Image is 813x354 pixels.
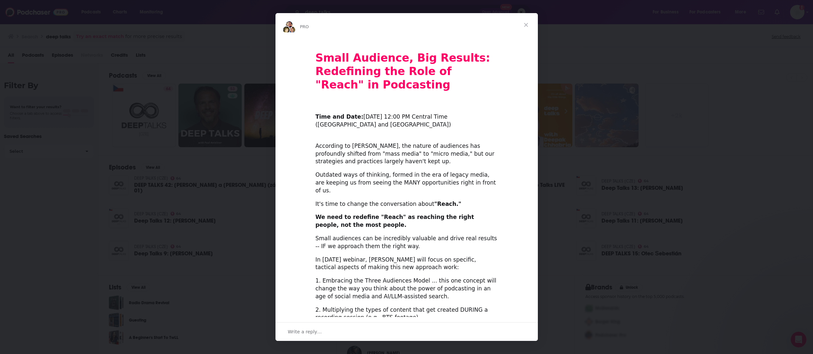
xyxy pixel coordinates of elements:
img: Dave avatar [288,26,296,34]
b: "Reach." [434,201,461,207]
div: Small audiences can be incredibly valuable and drive real results -- IF we approach them the righ... [315,235,498,250]
img: Sydney avatar [285,21,293,29]
span: Close [514,13,538,37]
span: PRO [300,24,309,29]
div: According to [PERSON_NAME], the nature of audiences has profoundly shifted from "mass media" to "... [315,134,498,166]
div: 2. Multiplying the types of content that get created DURING a recording session (e.g., BTS footage) [315,306,498,322]
span: Write a reply… [288,327,322,336]
div: In [DATE] webinar, [PERSON_NAME] will focus on specific, tactical aspects of making this new appr... [315,256,498,272]
div: Open conversation and reply [275,322,538,341]
b: Small Audience, Big Results: Redefining the Role of "Reach" in Podcasting [315,51,490,91]
div: ​ [DATE] 12:00 PM Central Time ([GEOGRAPHIC_DATA] and [GEOGRAPHIC_DATA]) [315,106,498,129]
b: Time and Date: [315,113,363,120]
b: We need to redefine "Reach" as reaching the right people, not the most people. [315,214,474,228]
div: 1. Embracing the Three Audiences Model ... this one concept will change the way you think about t... [315,277,498,300]
img: Barbara avatar [282,26,290,34]
div: Outdated ways of thinking, formed in the era of legacy media, are keeping us from seeing the MANY... [315,171,498,194]
div: It's time to change the conversation about [315,200,498,208]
